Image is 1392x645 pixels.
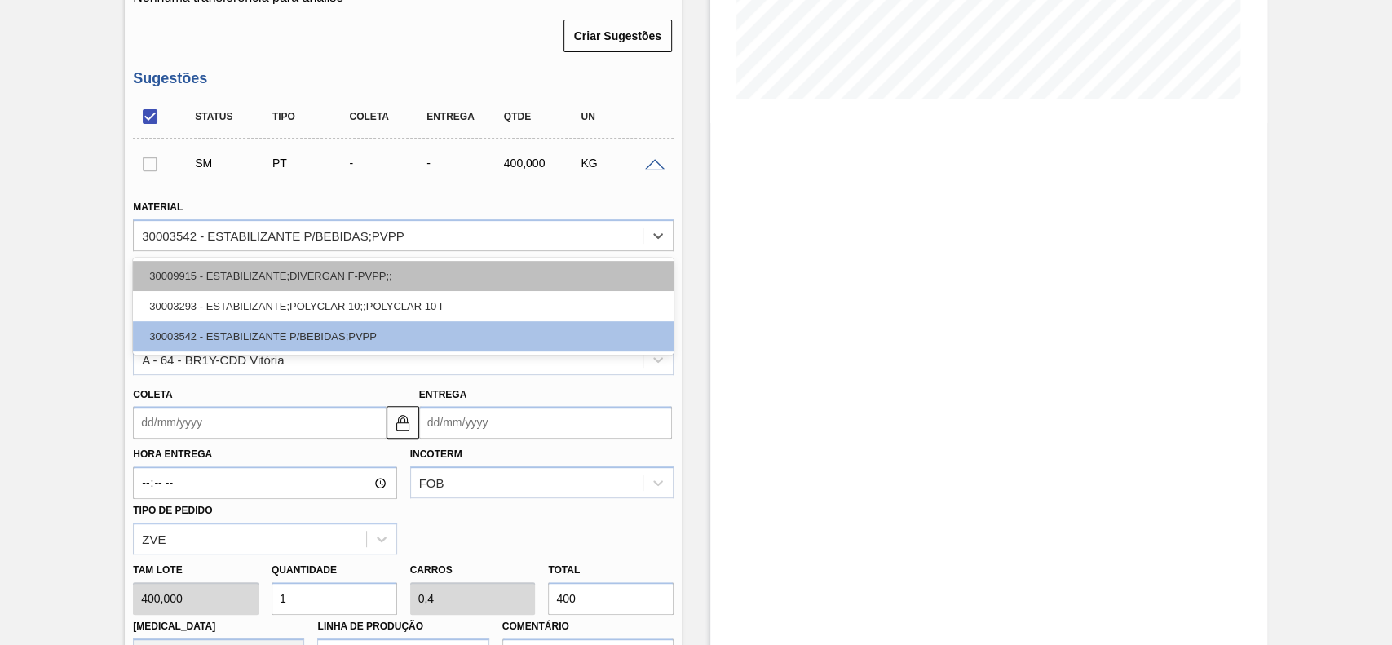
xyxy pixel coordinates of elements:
[565,18,674,54] div: Criar Sugestões
[345,111,430,122] div: Coleta
[133,70,674,87] h3: Sugestões
[387,406,419,439] button: locked
[502,615,674,638] label: Comentário
[133,201,183,213] label: Material
[142,532,166,546] div: ZVE
[419,389,467,400] label: Entrega
[410,564,453,576] label: Carros
[422,111,507,122] div: Entrega
[393,413,413,432] img: locked
[133,559,259,582] label: Tam lote
[272,564,337,576] label: Quantidade
[133,406,386,439] input: dd/mm/yyyy
[133,261,674,291] div: 30009915 - ESTABILIZANTE;DIVERGAN F-PVPP;;
[133,621,215,632] label: [MEDICAL_DATA]
[133,505,212,516] label: Tipo de pedido
[500,111,585,122] div: Qtde
[419,406,672,439] input: dd/mm/yyyy
[191,157,276,170] div: Sugestão Manual
[563,20,672,52] button: Criar Sugestões
[500,157,585,170] div: 400,000
[133,321,674,351] div: 30003542 - ESTABILIZANTE P/BEBIDAS;PVPP
[410,448,462,460] label: Incoterm
[577,111,661,122] div: UN
[419,476,444,490] div: FOB
[317,621,423,632] label: Linha de Produção
[577,157,661,170] div: KG
[133,389,172,400] label: Coleta
[268,157,353,170] div: Pedido de Transferência
[268,111,353,122] div: Tipo
[133,291,674,321] div: 30003293 - ESTABILIZANTE;POLYCLAR 10;;POLYCLAR 10 I
[548,564,580,576] label: Total
[345,157,430,170] div: -
[133,443,396,466] label: Hora Entrega
[142,352,284,366] div: A - 64 - BR1Y-CDD Vitória
[142,228,404,242] div: 30003542 - ESTABILIZANTE P/BEBIDAS;PVPP
[422,157,507,170] div: -
[191,111,276,122] div: Status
